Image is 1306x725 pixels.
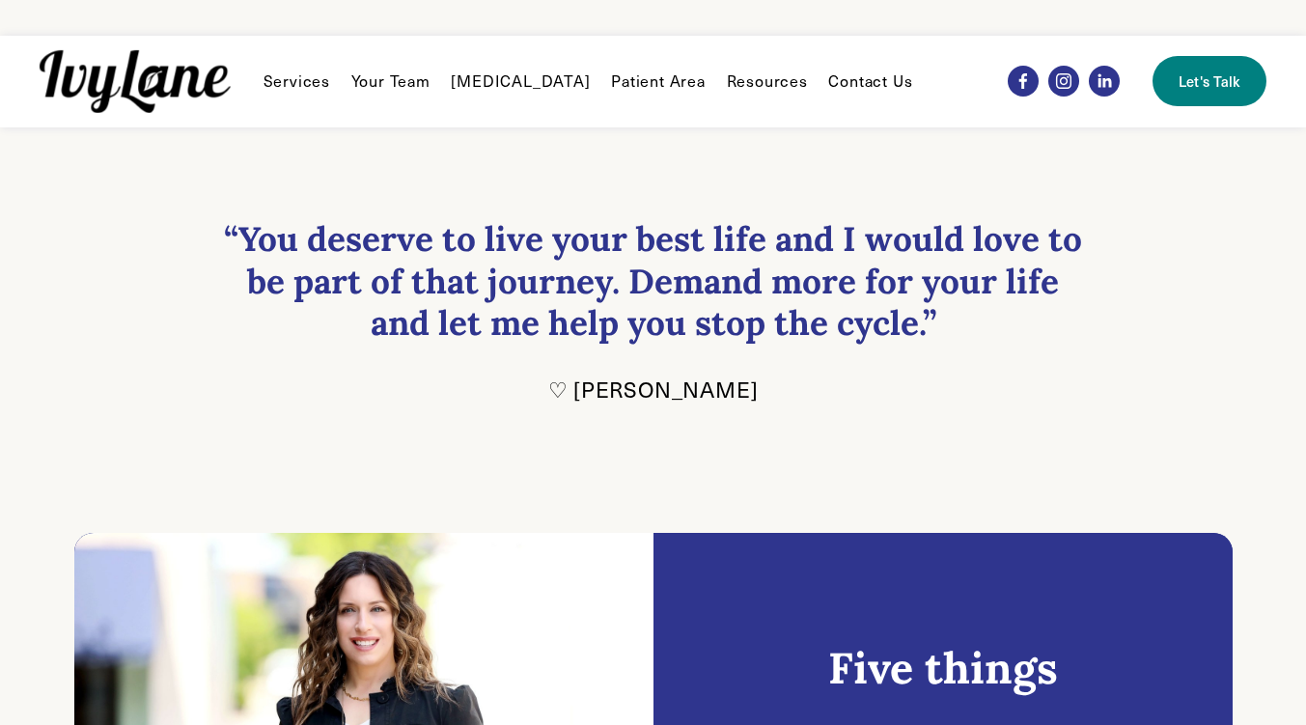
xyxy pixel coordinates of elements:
[264,71,330,92] span: Services
[351,70,431,93] a: Your Team
[219,376,1088,404] p: ♡ [PERSON_NAME]
[1153,56,1266,106] a: Let's Talk
[1048,66,1079,97] a: Instagram
[219,218,1088,345] h3: “You deserve to live your best life and I would love to be part of that journey. Demand more for ...
[727,70,808,93] a: folder dropdown
[1089,66,1120,97] a: LinkedIn
[727,71,808,92] span: Resources
[611,70,706,93] a: Patient Area
[828,640,1058,695] h2: Five things
[1008,66,1039,97] a: Facebook
[40,50,231,113] img: Ivy Lane Counseling &mdash; Therapy that works for you
[264,70,330,93] a: folder dropdown
[828,70,912,93] a: Contact Us
[451,70,590,93] a: [MEDICAL_DATA]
